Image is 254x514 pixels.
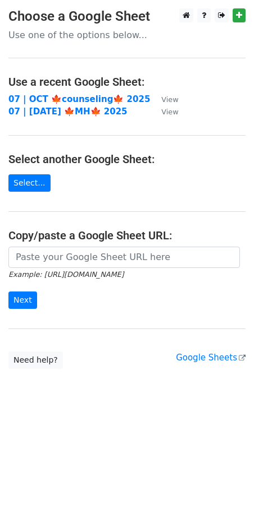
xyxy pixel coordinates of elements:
small: View [161,95,178,104]
h3: Choose a Google Sheet [8,8,246,25]
h4: Select another Google Sheet: [8,152,246,166]
p: Use one of the options below... [8,29,246,41]
a: 07 | OCT 🍁counseling🍁 2025 [8,94,150,104]
small: Example: [URL][DOMAIN_NAME] [8,270,124,279]
a: Google Sheets [176,353,246,363]
a: Select... [8,174,51,192]
small: View [161,108,178,116]
a: View [150,106,178,117]
a: 07 | [DATE] 🍁MH🍁 2025 [8,106,128,117]
a: View [150,94,178,104]
h4: Use a recent Google Sheet: [8,75,246,89]
h4: Copy/paste a Google Sheet URL: [8,229,246,242]
input: Paste your Google Sheet URL here [8,247,240,268]
a: Need help? [8,351,63,369]
input: Next [8,291,37,309]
